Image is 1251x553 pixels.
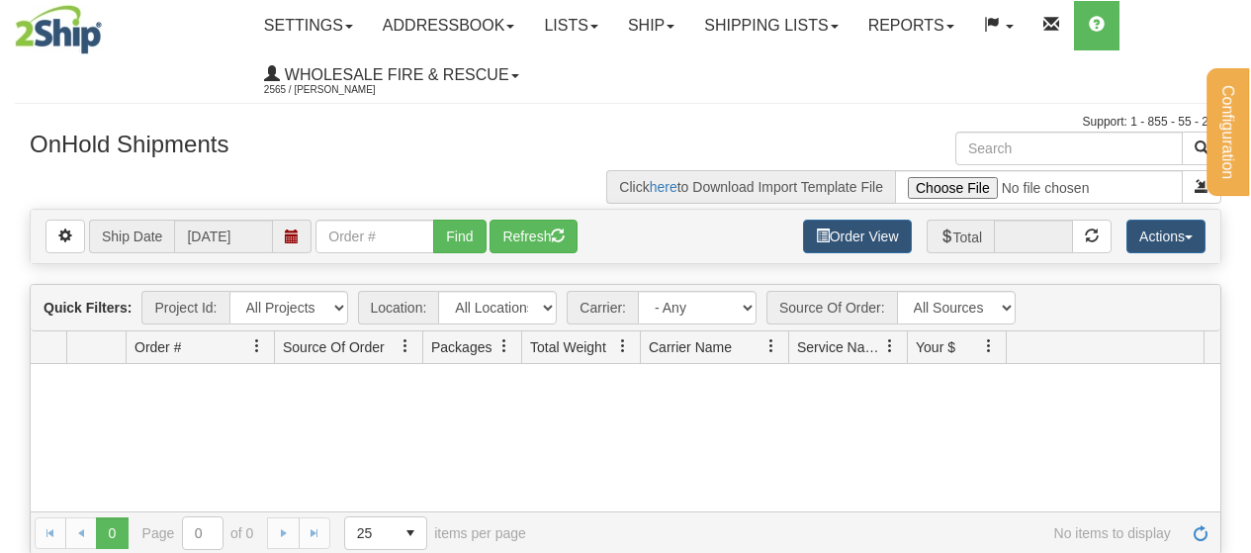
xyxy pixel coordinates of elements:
[606,170,895,204] span: Click to Download Import Template File
[955,132,1183,165] input: Search
[927,220,995,253] span: Total
[649,337,732,357] span: Carrier Name
[283,337,385,357] span: Source Of Order
[344,516,526,550] span: items per page
[30,132,306,157] h3: OnHold Shipments
[797,337,883,357] span: Service Name
[529,1,612,50] a: Lists
[766,291,897,324] span: Source Of Order:
[395,517,426,549] span: select
[895,170,1183,204] input: Import
[490,220,578,253] button: Refresh
[1126,220,1206,253] button: Actions
[1206,68,1249,196] button: Configuration
[613,1,689,50] a: Ship
[280,66,509,83] span: WHOLESALE FIRE & RESCUE
[689,1,852,50] a: Shipping lists
[853,1,969,50] a: Reports
[44,298,132,318] label: Quick Filters:
[488,329,521,363] a: Packages filter column settings
[873,329,907,363] a: Service Name filter column settings
[240,329,274,363] a: Order # filter column settings
[134,337,181,357] span: Order #
[315,220,434,253] input: Order #
[433,220,486,253] button: Find
[972,329,1006,363] a: Your $ filter column settings
[650,179,677,195] a: here
[344,516,427,550] span: Page sizes drop down
[755,329,788,363] a: Carrier Name filter column settings
[530,337,606,357] span: Total Weight
[264,80,412,100] span: 2565 / [PERSON_NAME]
[96,517,128,549] span: Page 0
[916,337,955,357] span: Your $
[1182,132,1221,165] button: Search
[803,220,912,253] a: Order View
[357,523,383,543] span: 25
[15,5,102,54] img: logo2565.jpg
[431,337,491,357] span: Packages
[554,525,1171,541] span: No items to display
[368,1,530,50] a: Addressbook
[606,329,640,363] a: Total Weight filter column settings
[89,220,174,253] span: Ship Date
[31,285,1220,331] div: grid toolbar
[567,291,638,324] span: Carrier:
[141,291,228,324] span: Project Id:
[249,50,534,100] a: WHOLESALE FIRE & RESCUE 2565 / [PERSON_NAME]
[15,114,1236,131] div: Support: 1 - 855 - 55 - 2SHIP
[389,329,422,363] a: Source Of Order filter column settings
[1206,175,1249,377] iframe: chat widget
[358,291,439,324] span: Location:
[142,516,254,550] span: Page of 0
[249,1,368,50] a: Settings
[1185,517,1216,549] a: Refresh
